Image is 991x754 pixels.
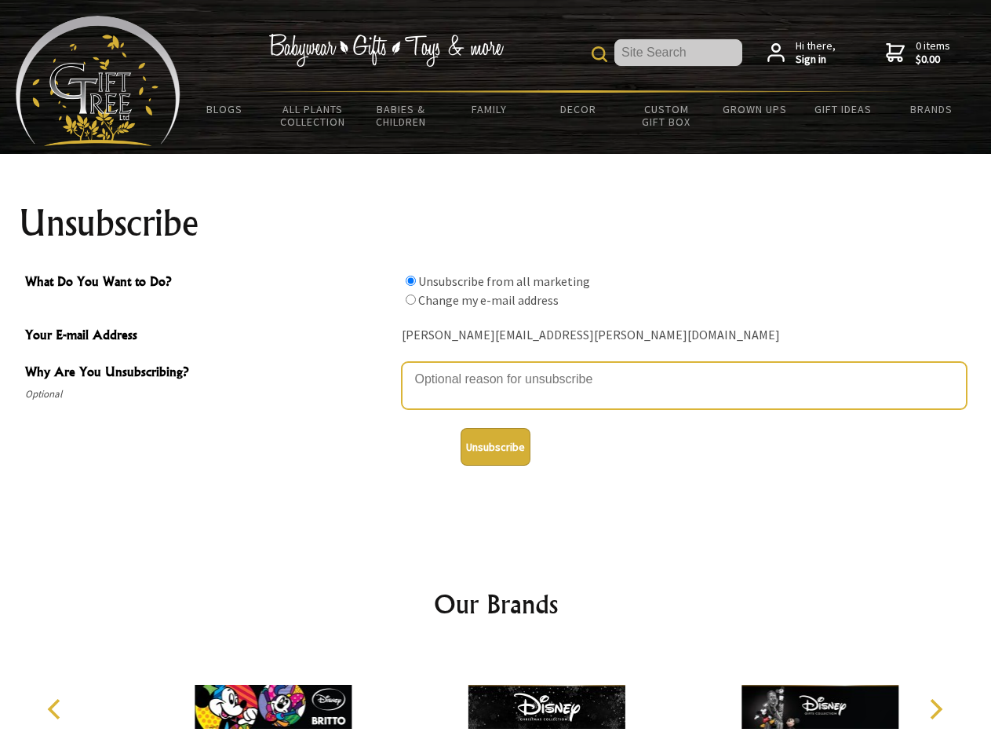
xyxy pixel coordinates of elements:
a: All Plants Collection [269,93,358,138]
a: Custom Gift Box [622,93,711,138]
input: Site Search [614,39,742,66]
a: BLOGS [180,93,269,126]
a: Brands [887,93,976,126]
a: Decor [534,93,622,126]
h2: Our Brands [31,585,960,623]
strong: $0.00 [916,53,950,67]
span: 0 items [916,38,950,67]
label: Change my e-mail address [418,292,559,308]
label: Unsubscribe from all marketing [418,273,590,289]
h1: Unsubscribe [19,204,973,242]
img: Babywear - Gifts - Toys & more [268,34,504,67]
div: [PERSON_NAME][EMAIL_ADDRESS][PERSON_NAME][DOMAIN_NAME] [402,324,967,348]
a: 0 items$0.00 [886,39,950,67]
a: Hi there,Sign in [767,39,836,67]
span: What Do You Want to Do? [25,272,394,295]
strong: Sign in [796,53,836,67]
span: Your E-mail Address [25,325,394,348]
input: What Do You Want to Do? [406,276,416,286]
a: Family [446,93,534,126]
span: Optional [25,385,394,404]
textarea: Why Are You Unsubscribing? [402,362,967,409]
button: Next [918,692,953,727]
a: Gift Ideas [799,93,887,126]
button: Previous [39,692,74,727]
a: Babies & Children [357,93,446,138]
input: What Do You Want to Do? [406,295,416,305]
span: Hi there, [796,39,836,67]
img: product search [592,46,607,62]
span: Why Are You Unsubscribing? [25,362,394,385]
button: Unsubscribe [461,428,530,466]
a: Grown Ups [710,93,799,126]
img: Babyware - Gifts - Toys and more... [16,16,180,146]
